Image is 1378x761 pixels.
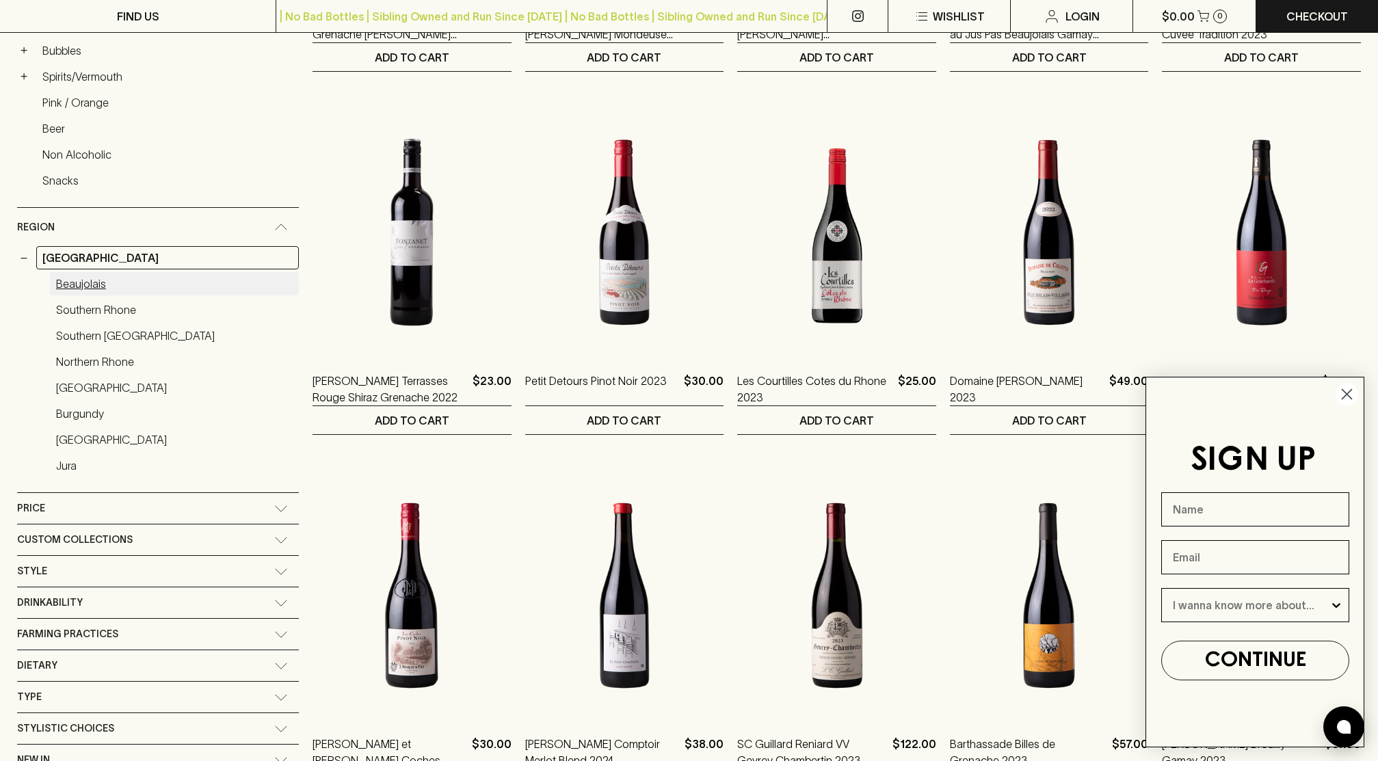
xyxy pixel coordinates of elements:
a: Southern [GEOGRAPHIC_DATA] [50,324,299,347]
span: Style [17,563,47,580]
span: Custom Collections [17,531,133,548]
input: Name [1161,492,1349,526]
button: ADD TO CART [950,43,1149,71]
a: Les Courtilles Cotes du Rhone 2023 [737,373,892,405]
span: SIGN UP [1191,445,1316,477]
a: Snacks [36,169,299,192]
p: ADD TO CART [375,49,449,66]
span: Stylistic Choices [17,720,114,737]
button: ADD TO CART [525,43,724,71]
span: Farming Practices [17,626,118,643]
p: ADD TO CART [799,49,874,66]
a: Beaujolais [50,272,299,295]
button: CONTINUE [1161,641,1349,680]
img: Fontanet Les Terrasses Rouge Shiraz Grenache 2022 [313,113,512,352]
a: Pink / Orange [36,91,299,114]
img: Petit Detours Pinot Noir 2023 [525,113,724,352]
img: Barthassade Billes de Grenache 2023 [950,476,1149,715]
p: ADD TO CART [1224,49,1299,66]
p: ADD TO CART [375,412,449,429]
button: ADD TO CART [737,406,936,434]
input: Email [1161,540,1349,574]
p: ADD TO CART [1012,412,1087,429]
p: ADD TO CART [587,49,661,66]
img: Domaine de Collette Gamay 2023 [950,113,1149,352]
a: Southern Rhone [50,298,299,321]
a: Spirits/Vermouth [36,65,299,88]
p: ADD TO CART [587,412,661,429]
span: Price [17,500,45,517]
a: Northern Rhone [50,350,299,373]
img: J Moreau et Fils Les Coches Pinot Noir 2023 [313,476,512,715]
p: ADD TO CART [799,412,874,429]
p: Checkout [1286,8,1348,25]
a: Bubbles [36,39,299,62]
span: Dietary [17,657,57,674]
a: [GEOGRAPHIC_DATA] [36,246,299,269]
div: Type [17,682,299,712]
a: Petit Detours Pinot Noir 2023 [525,373,667,405]
div: Drinkability [17,587,299,618]
img: Les Courtilles Cotes du Rhone 2023 [737,113,936,352]
button: ADD TO CART [313,406,512,434]
button: Close dialog [1335,382,1359,406]
p: FIND US [117,8,159,25]
img: SC Guillard Reniard VV Gevrey Chambertin 2023 [737,476,936,715]
div: Region [17,208,299,247]
p: $25.00 [898,373,936,405]
div: Custom Collections [17,524,299,555]
a: Non Alcoholic [36,143,299,166]
button: + [17,44,31,57]
p: 0 [1217,12,1223,20]
div: Stylistic Choices [17,713,299,744]
a: [GEOGRAPHIC_DATA] [50,428,299,451]
p: ADD TO CART [1012,49,1087,66]
input: I wanna know more about... [1173,589,1329,622]
button: ADD TO CART [525,406,724,434]
button: − [17,251,31,265]
a: Beer [36,117,299,140]
a: [PERSON_NAME] Terrasses Rouge Shiraz Grenache 2022 [313,373,467,405]
button: ADD TO CART [1162,43,1361,71]
img: Julien Mingot Le Petit Comptoir Merlot Blend 2024 [525,476,724,715]
a: Domaine [PERSON_NAME] 2023 [950,373,1104,405]
a: [GEOGRAPHIC_DATA] [50,376,299,399]
div: Price [17,493,299,524]
span: Type [17,689,42,706]
button: ADD TO CART [950,406,1149,434]
p: $23.00 [473,373,512,405]
button: + [17,70,31,83]
div: Dietary [17,650,299,681]
img: Domaine la Guicharde Cotes Du Rhone Pur Rouge 2022 [1162,113,1361,352]
span: Drinkability [17,594,83,611]
a: Burgundy [50,402,299,425]
a: Jura [50,454,299,477]
img: bubble-icon [1337,720,1351,734]
span: Region [17,219,55,236]
p: Login [1065,8,1100,25]
p: $49.00 [1109,373,1148,405]
p: $0.00 [1162,8,1195,25]
div: Farming Practices [17,619,299,650]
button: Show Options [1329,589,1343,622]
div: Style [17,556,299,587]
button: ADD TO CART [313,43,512,71]
p: $30.00 [684,373,724,405]
div: FLYOUT Form [1132,363,1378,761]
button: ADD TO CART [737,43,936,71]
p: Wishlist [933,8,985,25]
